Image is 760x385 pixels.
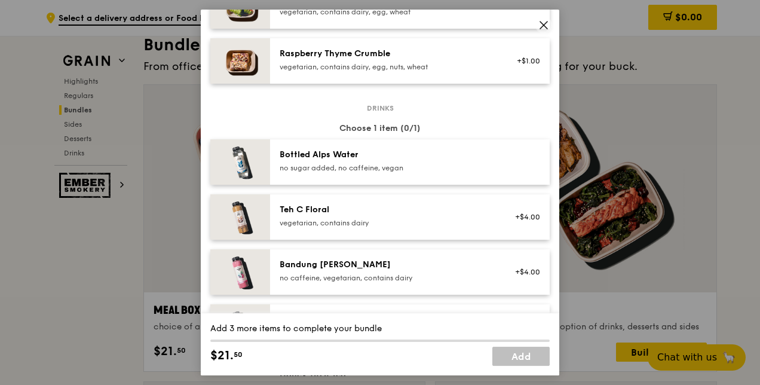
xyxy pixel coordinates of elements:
[210,194,270,240] img: daily_normal_HORZ-teh-c-floral.jpg
[210,123,550,135] div: Choose 1 item (0/1)
[280,7,494,17] div: vegetarian, contains dairy, egg, wheat
[210,304,270,350] img: daily_normal_HORZ-four-seasons-oolong.jpg
[280,149,494,161] div: Bottled Alps Water
[508,1,540,11] div: +$1.00
[280,273,494,283] div: no caffeine, vegetarian, contains dairy
[210,139,270,185] img: daily_normal_HORZ-bottled-alps-water.jpg
[492,347,550,366] a: Add
[362,103,399,113] span: Drinks
[280,259,494,271] div: Bandung [PERSON_NAME]
[210,347,234,365] span: $21.
[508,267,540,277] div: +$4.00
[280,62,494,72] div: vegetarian, contains dairy, egg, nuts, wheat
[210,38,270,84] img: daily_normal_Raspberry_Thyme_Crumble__Horizontal_.jpg
[508,212,540,222] div: +$4.00
[280,163,494,173] div: no sugar added, no caffeine, vegan
[210,249,270,295] img: daily_normal_HORZ-bandung-gao.jpg
[280,218,494,228] div: vegetarian, contains dairy
[508,56,540,66] div: +$1.00
[280,204,494,216] div: Teh C Floral
[234,350,243,359] span: 50
[210,323,550,335] div: Add 3 more items to complete your bundle
[280,48,494,60] div: Raspberry Thyme Crumble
